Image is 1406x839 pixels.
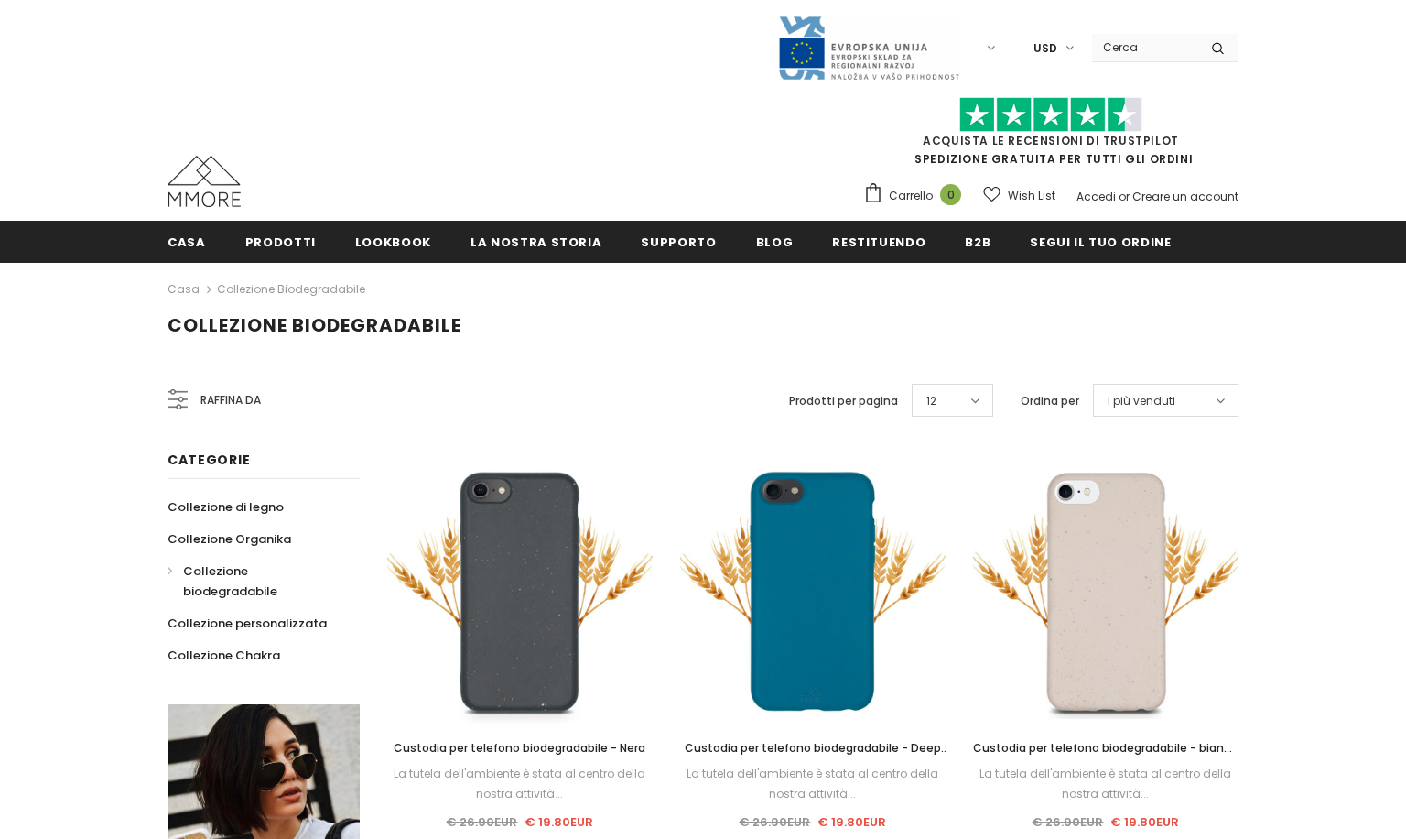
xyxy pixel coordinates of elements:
a: Carrello 0 [863,182,970,210]
div: La tutela dell'ambiente è stata al centro della nostra attività... [387,764,653,804]
a: La nostra storia [470,221,601,262]
span: Categorie [168,451,250,469]
span: Casa [168,234,206,251]
span: € 26.90EUR [739,813,810,831]
span: Collezione Organika [168,530,291,548]
div: La tutela dell'ambiente è stata al centro della nostra attività... [680,764,946,804]
span: USD [1033,39,1057,58]
span: Carrello [889,187,933,205]
a: Collezione Chakra [168,639,280,671]
a: Casa [168,221,206,262]
div: La tutela dell'ambiente è stata al centro della nostra attività... [973,764,1238,804]
span: Collezione di legno [168,498,284,516]
span: Restituendo [832,234,925,251]
span: or [1119,189,1130,204]
img: Fidati di Pilot Stars [959,97,1142,133]
a: Acquista le recensioni di TrustPilot [923,133,1179,148]
span: Raffina da [200,390,261,410]
a: Custodia per telefono biodegradabile - bianco naturale [973,738,1238,758]
span: SPEDIZIONE GRATUITA PER TUTTI GLI ORDINI [863,105,1238,167]
span: Collezione personalizzata [168,615,327,632]
img: Casi MMORE [168,156,241,207]
span: € 19.80EUR [817,813,886,831]
span: € 26.90EUR [446,813,517,831]
label: Ordina per [1021,392,1079,410]
a: Collezione Organika [168,523,291,555]
a: Restituendo [832,221,925,262]
span: 0 [940,184,961,205]
a: Casa [168,278,200,300]
span: La nostra storia [470,234,601,251]
span: 12 [926,392,936,410]
span: € 19.80EUR [525,813,593,831]
a: Blog [756,221,794,262]
a: Javni Razpis [777,39,960,55]
span: B2B [965,234,990,251]
a: Segui il tuo ordine [1030,221,1171,262]
a: Collezione biodegradabile [168,555,340,607]
a: Prodotti [245,221,316,262]
a: Custodia per telefono biodegradabile - Deep Sea Blue [680,738,946,758]
span: Custodia per telefono biodegradabile - Deep Sea Blue [685,740,949,776]
span: Collezione Chakra [168,647,280,664]
img: Javni Razpis [777,15,960,82]
span: Segui il tuo ordine [1030,234,1171,251]
a: Creare un account [1132,189,1238,204]
span: I più venduti [1108,392,1175,410]
a: Lookbook [355,221,431,262]
a: Collezione di legno [168,491,284,523]
a: Wish List [983,180,1055,212]
span: Prodotti [245,234,316,251]
span: supporto [641,234,716,251]
label: Prodotti per pagina [789,392,898,410]
a: Accedi [1076,189,1116,204]
a: Custodia per telefono biodegradabile - Nera [387,738,653,758]
a: supporto [641,221,716,262]
span: € 26.90EUR [1032,813,1103,831]
a: B2B [965,221,990,262]
span: Custodia per telefono biodegradabile - bianco naturale [973,740,1238,776]
span: Collezione biodegradabile [168,312,461,338]
span: Wish List [1008,187,1055,205]
a: Collezione personalizzata [168,607,327,639]
span: Blog [756,234,794,251]
span: Lookbook [355,234,431,251]
span: Collezione biodegradabile [183,562,277,600]
span: € 19.80EUR [1110,813,1179,831]
a: Collezione biodegradabile [217,281,365,297]
input: Search Site [1092,34,1197,60]
span: Custodia per telefono biodegradabile - Nera [394,740,645,756]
